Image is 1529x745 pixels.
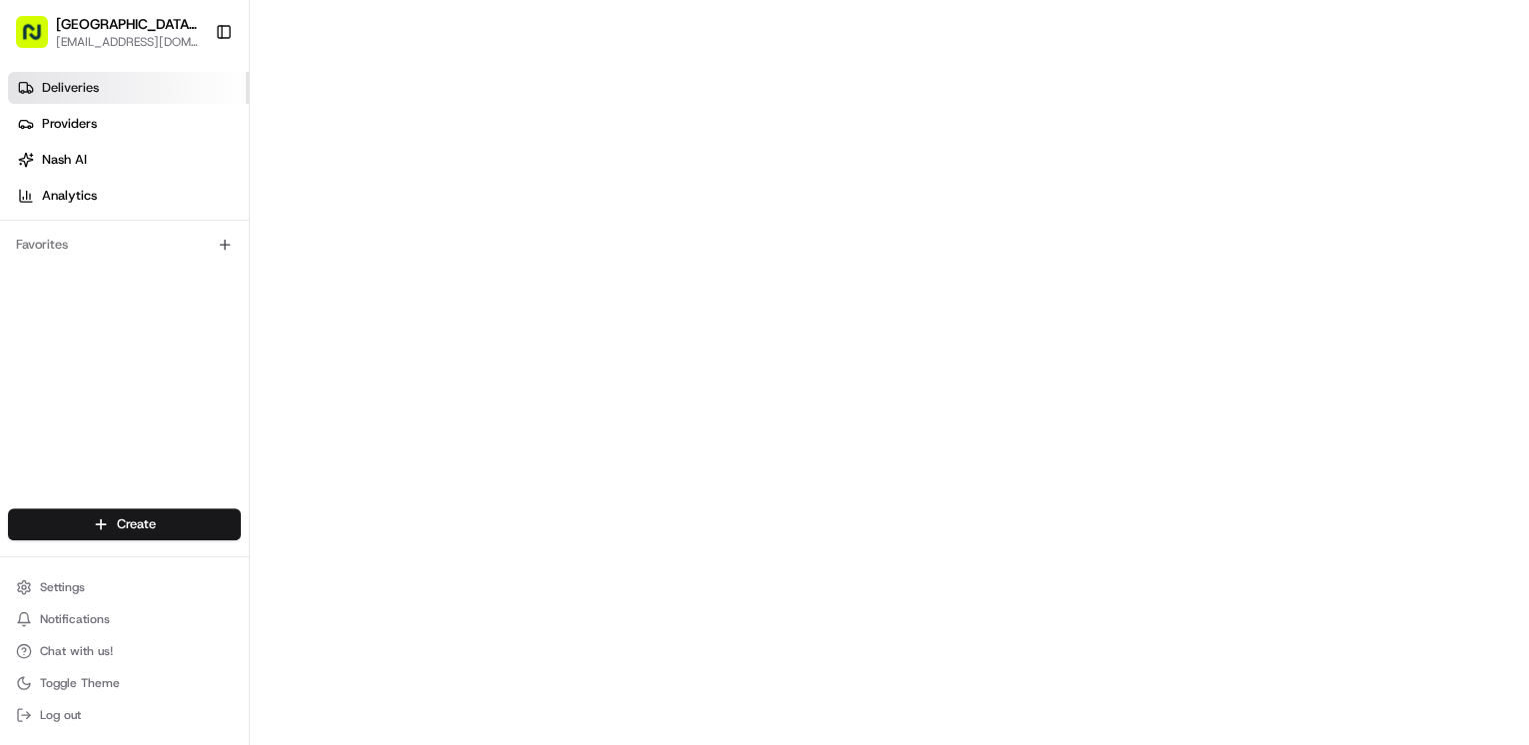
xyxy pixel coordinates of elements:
[52,129,330,150] input: Clear
[42,115,97,133] span: Providers
[40,611,110,627] span: Notifications
[20,191,56,227] img: 1736555255976-a54dd68f-1ca7-489b-9aae-adbdc363a1c4
[8,108,249,140] a: Providers
[20,292,36,308] div: 📗
[8,8,207,56] button: [GEOGRAPHIC_DATA] - [GEOGRAPHIC_DATA], [GEOGRAPHIC_DATA][EMAIL_ADDRESS][DOMAIN_NAME]
[12,282,161,318] a: 📗Knowledge Base
[8,144,249,176] a: Nash AI
[199,339,242,354] span: Pylon
[8,180,249,212] a: Analytics
[141,338,242,354] a: Powered byPylon
[8,637,241,665] button: Chat with us!
[40,579,85,595] span: Settings
[20,20,60,60] img: Nash
[42,187,97,205] span: Analytics
[68,191,328,211] div: Start new chat
[68,211,253,227] div: We're available if you need us!
[42,79,99,97] span: Deliveries
[189,290,321,310] span: API Documentation
[20,80,364,112] p: Welcome 👋
[8,701,241,729] button: Log out
[8,229,241,261] div: Favorites
[42,151,87,169] span: Nash AI
[40,707,81,723] span: Log out
[8,669,241,697] button: Toggle Theme
[161,282,329,318] a: 💻API Documentation
[40,675,120,691] span: Toggle Theme
[169,292,185,308] div: 💻
[56,34,199,50] button: [EMAIL_ADDRESS][DOMAIN_NAME]
[340,197,364,221] button: Start new chat
[8,605,241,633] button: Notifications
[56,14,199,34] button: [GEOGRAPHIC_DATA] - [GEOGRAPHIC_DATA], [GEOGRAPHIC_DATA]
[8,573,241,601] button: Settings
[8,508,241,540] button: Create
[40,290,153,310] span: Knowledge Base
[117,515,156,533] span: Create
[40,643,113,659] span: Chat with us!
[8,72,249,104] a: Deliveries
